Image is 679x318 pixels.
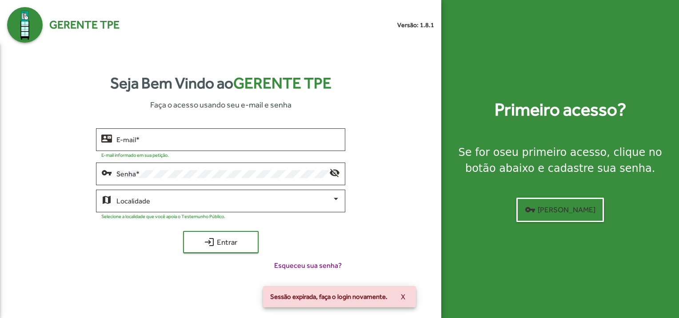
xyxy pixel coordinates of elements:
[191,234,251,250] span: Entrar
[49,16,120,33] span: Gerente TPE
[7,7,43,43] img: Logo Gerente
[452,144,668,176] div: Se for o , clique no botão abaixo e cadastre sua senha.
[101,194,112,205] mat-icon: map
[101,167,112,178] mat-icon: vpn_key
[204,237,215,247] mat-icon: login
[495,96,626,123] strong: Primeiro acesso?
[183,231,259,253] button: Entrar
[401,289,405,305] span: X
[329,167,340,178] mat-icon: visibility_off
[233,74,332,92] span: Gerente TPE
[101,214,225,219] mat-hint: Selecione a localidade que você apoia o Testemunho Público.
[101,133,112,143] mat-icon: contact_mail
[499,146,607,159] strong: seu primeiro acesso
[525,202,595,218] span: [PERSON_NAME]
[150,99,292,111] span: Faça o acesso usando seu e-mail e senha
[274,260,342,271] span: Esqueceu sua senha?
[516,198,604,222] button: [PERSON_NAME]
[270,292,387,301] span: Sessão expirada, faça o login novamente.
[101,152,169,158] mat-hint: E-mail informado em sua petição.
[110,72,332,95] strong: Seja Bem Vindo ao
[394,289,412,305] button: X
[397,20,434,30] small: Versão: 1.8.1
[525,204,535,215] mat-icon: vpn_key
